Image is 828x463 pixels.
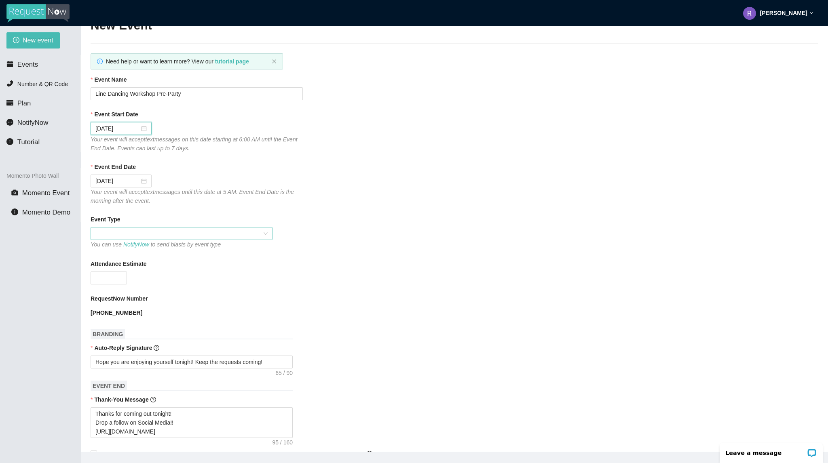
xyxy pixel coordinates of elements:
span: Plan [17,99,31,107]
span: Events [17,61,38,68]
b: Event Start Date [94,110,138,119]
b: RequestNow Number [91,294,148,303]
a: NotifyNow [123,241,149,248]
b: Event Name [94,75,127,84]
span: Need help or want to learn more? View our [106,58,249,65]
span: down [809,11,813,15]
span: Schedule your thank-you message to automatically send around 10:00 AM following the end of your e... [100,451,372,457]
input: Janet's and Mark's Wedding [91,87,303,100]
span: plus-circle [13,37,19,44]
a: tutorial page [215,58,249,65]
span: info-circle [6,138,13,145]
strong: [PERSON_NAME] [760,10,807,16]
span: question-circle [367,451,372,457]
b: Thank-You Message [94,396,148,403]
span: EVENT END [91,381,127,391]
button: plus-circleNew event [6,32,60,48]
img: RequestNow [6,4,70,23]
button: close [272,59,277,64]
span: phone [6,80,13,87]
iframe: LiveChat chat widget [714,438,828,463]
input: 10/23/2025 [95,177,139,185]
span: info-circle [11,208,18,215]
textarea: Hope you are enjoying yourself tonight! Keep the requests coming! [91,356,293,368]
img: ACg8ocLhAggMDWVDA1eU7qfC_nloOBVBCGhvJMARlLUlK9ib3iztmA=s96-c [743,7,756,20]
span: question-circle [150,397,156,402]
span: question-circle [154,345,159,351]
span: Momento Event [22,189,70,197]
span: New event [23,35,53,45]
span: message [6,119,13,126]
div: You can use to send blasts by event type [91,240,272,249]
span: calendar [6,61,13,67]
span: Tutorial [17,138,40,146]
i: Your event will accept text messages on this date starting at 6:00 AM until the Event End Date. E... [91,136,298,152]
input: 10/22/2025 [95,124,139,133]
span: Momento Demo [22,208,70,216]
span: info-circle [97,59,103,64]
b: Event Type [91,215,120,224]
b: Event End Date [94,162,136,171]
b: [PHONE_NUMBER] [91,309,142,316]
span: NotifyNow [17,119,48,126]
span: Number & QR Code [17,81,68,87]
i: Your event will accept text messages until this date at 5 AM. Event End Date is the morning after... [91,189,294,204]
span: credit-card [6,99,13,106]
span: camera [11,189,18,196]
span: BRANDING [91,329,125,339]
textarea: Thanks for coming out tonight! Drop a follow on Social Media!! [URL][DOMAIN_NAME] [91,407,293,438]
b: Attendance Estimate [91,259,146,268]
b: Auto-Reply Signature [94,345,152,351]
